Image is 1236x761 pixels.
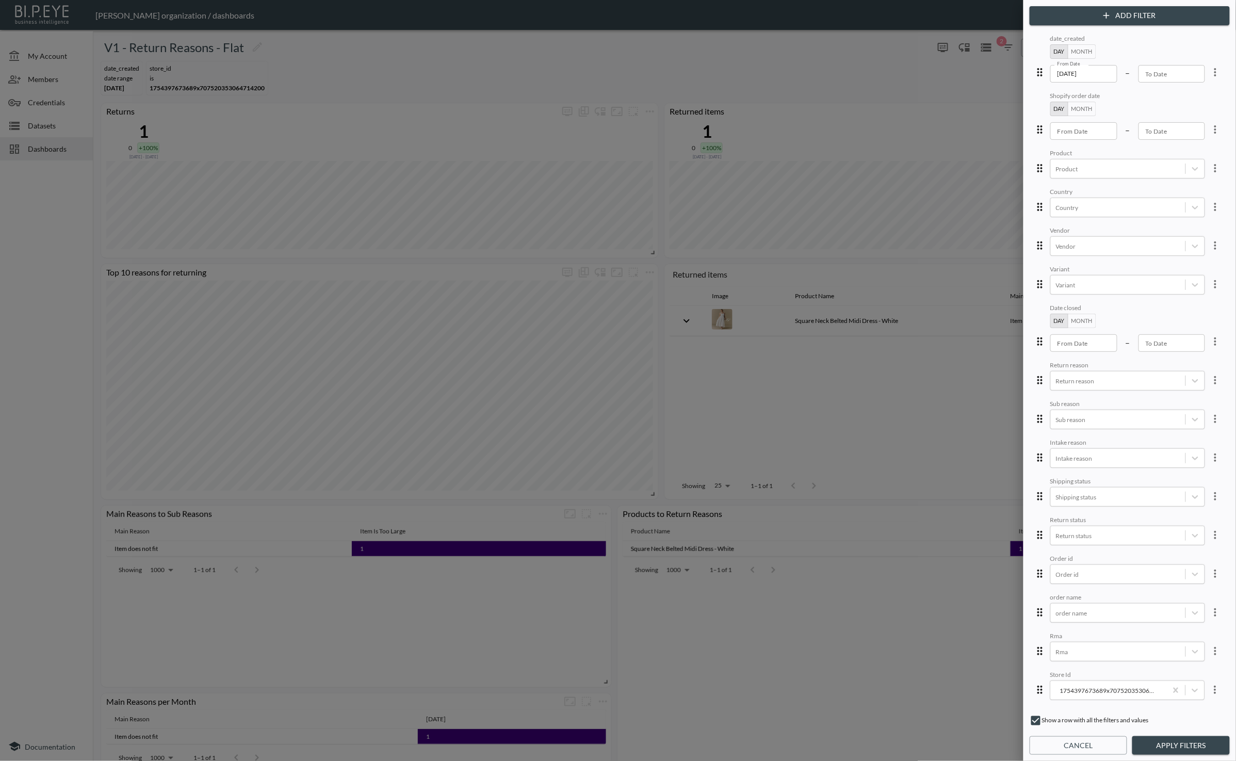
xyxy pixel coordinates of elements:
button: more [1205,641,1226,661]
input: YYYY-MM-DD [1050,122,1117,140]
div: Country [1050,188,1205,198]
p: – [1126,67,1130,78]
button: Month [1068,102,1096,116]
button: more [1205,119,1226,140]
div: Variant [1050,265,1205,275]
div: Date closed [1050,304,1205,314]
button: more [1205,274,1226,295]
button: more [1205,158,1226,179]
input: YYYY-MM-DD [1139,334,1206,352]
div: Vendor [1050,226,1205,236]
button: more [1205,486,1226,507]
button: Cancel [1030,736,1127,755]
button: Add Filter [1030,6,1230,25]
div: order name [1050,593,1205,603]
button: Day [1050,44,1068,59]
div: date_created [1050,35,1205,44]
button: more [1205,602,1226,623]
button: Day [1050,314,1068,328]
div: Product [1050,149,1205,159]
div: Return status [1050,516,1205,526]
label: From Date [1058,60,1080,67]
div: Sub reason [1050,400,1205,410]
p: – [1126,124,1130,136]
button: Day [1050,102,1068,116]
div: 1754397673689x707520353064714200 [1056,685,1162,697]
div: Shipping status [1050,477,1205,487]
button: more [1205,563,1226,584]
div: 2025-02-01 [1050,35,1226,83]
button: Apply Filters [1132,736,1230,755]
button: more [1205,525,1226,545]
button: more [1205,197,1226,217]
input: YYYY-MM-DD [1139,122,1206,140]
div: 1754397673689x707520353064714200 [1050,671,1226,700]
input: YYYY-MM-DD [1050,334,1117,352]
button: more [1205,331,1226,352]
p: – [1126,336,1130,348]
button: Month [1068,44,1096,59]
button: more [1205,679,1226,700]
button: more [1205,62,1226,83]
button: more [1205,235,1226,256]
div: Intake reason [1050,439,1205,448]
div: Order id [1050,555,1205,564]
button: more [1205,447,1226,468]
button: Month [1068,314,1096,328]
input: YYYY-MM-DD [1050,65,1117,83]
button: more [1205,409,1226,429]
div: Store Id [1050,671,1205,681]
div: Show a row with all the filters and values [1030,715,1230,731]
div: Rma [1050,632,1205,642]
input: YYYY-MM-DD [1139,65,1206,83]
button: more [1205,370,1226,391]
div: Return reason [1050,361,1205,371]
div: Shopify order date [1050,92,1205,102]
